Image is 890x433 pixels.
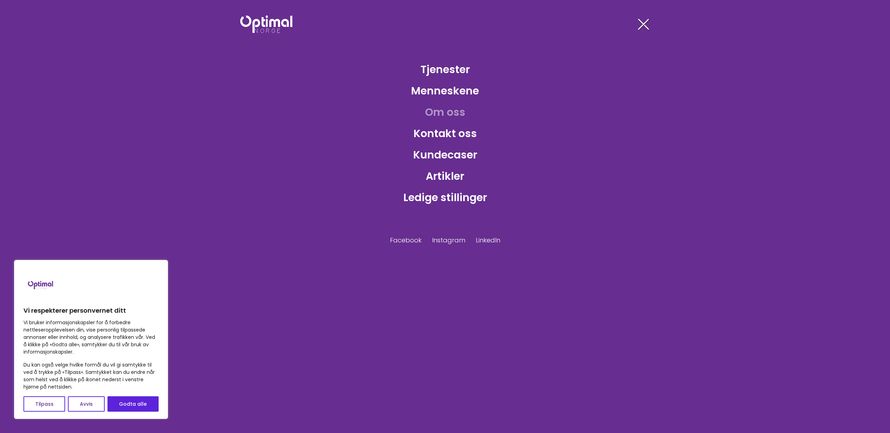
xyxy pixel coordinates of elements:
[107,396,159,412] button: Godta alle
[23,267,58,302] img: Brand logo
[398,186,493,209] a: Ledige stillinger
[68,396,104,412] button: Avvis
[405,79,485,102] a: Menneskene
[23,306,159,315] p: Vi respekterer personvernet ditt
[420,165,470,187] a: Artikler
[14,260,168,419] div: Vi respekterer personvernet ditt
[390,235,422,245] a: Facebook
[415,58,475,81] a: Tjenester
[408,122,482,145] a: Kontakt oss
[419,101,471,123] a: Om oss
[240,15,292,33] img: Optimal Norge
[23,319,159,356] p: Vi bruker informasjonskapsler for å forbedre nettleseropplevelsen din, vise personlig tilpassede ...
[432,235,465,245] a: Instagram
[408,143,483,166] a: Kundecaser
[476,235,500,245] a: LinkedIn
[23,396,65,412] button: Tilpass
[23,361,159,391] p: Du kan også velge hvilke formål du vil gi samtykke til ved å trykke på «Tilpass». Samtykket kan d...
